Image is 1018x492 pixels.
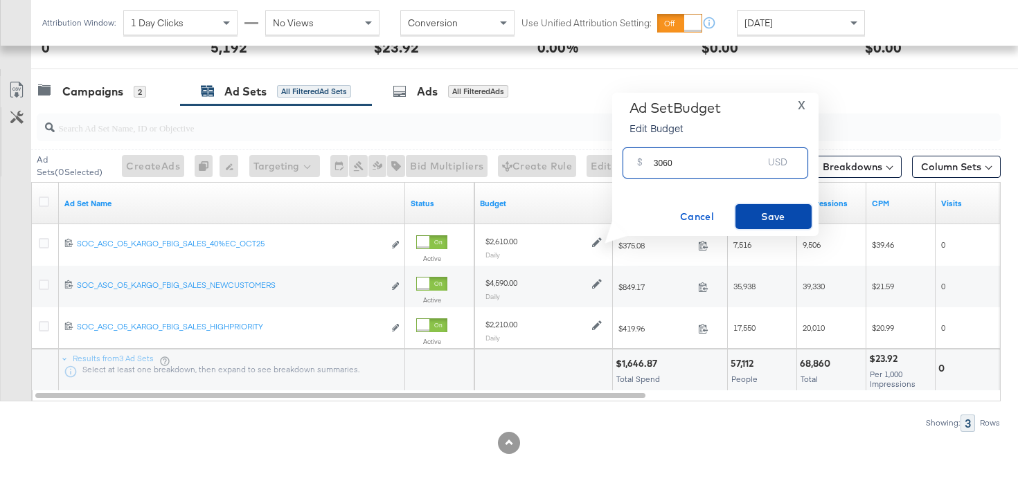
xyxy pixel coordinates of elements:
[979,418,1001,428] div: Rows
[872,281,894,291] span: $21.59
[872,239,894,250] span: $39.46
[131,17,184,29] span: 1 Day Clicks
[654,143,763,172] input: Enter your budget
[733,239,751,250] span: 7,516
[792,100,811,110] button: X
[616,357,661,370] div: $1,646.87
[925,418,961,428] div: Showing:
[941,239,945,250] span: 0
[374,37,419,57] div: $23.92
[277,85,351,98] div: All Filtered Ad Sets
[803,239,821,250] span: 9,506
[485,334,500,342] sub: Daily
[416,254,447,263] label: Active
[417,84,438,100] div: Ads
[42,37,50,57] div: 0
[941,281,945,291] span: 0
[632,153,648,178] div: $
[865,37,902,57] div: $0.00
[224,84,267,100] div: Ad Sets
[912,156,1001,178] button: Column Sets
[618,282,693,292] span: $849.17
[659,204,735,229] button: Cancel
[869,352,902,365] div: $23.92
[480,198,607,209] a: Shows the current budget of Ad Set.
[416,295,447,304] label: Active
[64,198,400,209] a: Your Ad Set name.
[273,17,314,29] span: No Views
[938,362,949,375] div: 0
[411,198,469,209] a: Shows the current state of your Ad Set.
[618,323,693,334] span: $419.96
[814,156,902,178] button: Breakdowns
[803,198,861,209] a: The number of times your ad was served. On mobile apps an ad is counted as served the first time ...
[416,337,447,346] label: Active
[735,204,812,229] button: Save
[961,414,975,432] div: 3
[801,374,818,384] span: Total
[733,281,756,291] span: 35,938
[195,155,220,177] div: 0
[485,236,517,247] div: $2,610.00
[616,374,660,384] span: Total Spend
[37,154,111,179] div: Ad Sets ( 0 Selected)
[744,17,773,29] span: [DATE]
[870,369,916,389] span: Per 1,000 Impressions
[485,319,517,330] div: $2,210.00
[537,37,579,57] div: 0.00%
[762,153,793,178] div: USD
[665,208,730,226] span: Cancel
[521,17,652,30] label: Use Unified Attribution Setting:
[733,322,756,333] span: 17,550
[77,280,384,294] a: SOC_ASC_O5_KARGO_FBIG_SALES_NEWCUSTOMERS
[77,238,384,253] a: SOC_ASC_O5_KARGO_FBIG_SALES_40%EC_OCT25
[211,37,247,57] div: 5,192
[803,281,825,291] span: 39,330
[62,84,123,100] div: Campaigns
[448,85,508,98] div: All Filtered Ads
[55,109,915,136] input: Search Ad Set Name, ID or Objective
[408,17,458,29] span: Conversion
[485,277,517,289] div: $4,590.00
[485,292,500,300] sub: Daily
[134,86,146,98] div: 2
[798,95,805,115] span: X
[872,322,894,333] span: $20.99
[77,280,384,291] div: SOC_ASC_O5_KARGO_FBIG_SALES_NEWCUSTOMERS
[42,18,116,28] div: Attribution Window:
[731,357,758,370] div: 57,112
[941,322,945,333] span: 0
[629,121,721,135] p: Edit Budget
[485,250,500,259] sub: Daily
[800,357,834,370] div: 68,860
[872,198,930,209] a: The average cost you've paid to have 1,000 impressions of your ad.
[731,374,758,384] span: People
[741,208,806,226] span: Save
[803,322,825,333] span: 20,010
[702,37,738,57] div: $0.00
[77,238,384,249] div: SOC_ASC_O5_KARGO_FBIG_SALES_40%EC_OCT25
[618,240,693,250] span: $375.08
[77,321,384,336] a: SOC_ASC_O5_KARGO_FBIG_SALES_HIGHPRIORITY
[629,100,721,116] div: Ad Set Budget
[77,321,384,332] div: SOC_ASC_O5_KARGO_FBIG_SALES_HIGHPRIORITY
